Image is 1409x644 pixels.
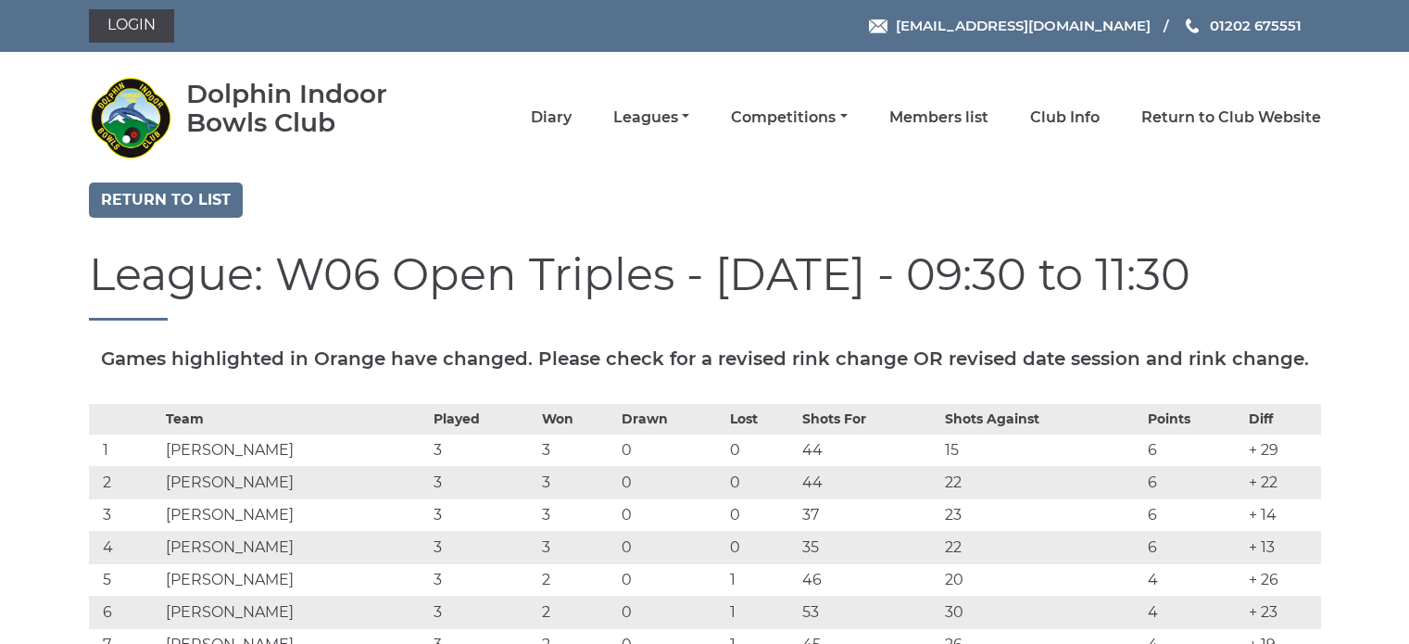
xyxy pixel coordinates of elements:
[161,596,429,628] td: [PERSON_NAME]
[889,107,988,128] a: Members list
[537,531,617,563] td: 3
[940,404,1143,434] th: Shots Against
[429,404,537,434] th: Played
[798,434,940,466] td: 44
[161,531,429,563] td: [PERSON_NAME]
[89,531,161,563] td: 4
[537,596,617,628] td: 2
[537,499,617,531] td: 3
[89,466,161,499] td: 2
[896,17,1151,34] span: [EMAIL_ADDRESS][DOMAIN_NAME]
[537,563,617,596] td: 2
[1143,499,1244,531] td: 6
[798,466,940,499] td: 44
[429,499,537,531] td: 3
[940,596,1143,628] td: 30
[725,404,798,434] th: Lost
[725,499,798,531] td: 0
[89,9,174,43] a: Login
[798,563,940,596] td: 46
[617,563,725,596] td: 0
[617,596,725,628] td: 0
[1210,17,1302,34] span: 01202 675551
[89,250,1321,321] h1: League: W06 Open Triples - [DATE] - 09:30 to 11:30
[725,563,798,596] td: 1
[940,499,1143,531] td: 23
[1183,15,1302,36] a: Phone us 01202 675551
[89,348,1321,369] h5: Games highlighted in Orange have changed. Please check for a revised rink change OR revised date ...
[1141,107,1321,128] a: Return to Club Website
[89,76,172,159] img: Dolphin Indoor Bowls Club
[617,434,725,466] td: 0
[429,596,537,628] td: 3
[161,499,429,531] td: [PERSON_NAME]
[1244,531,1320,563] td: + 13
[429,434,537,466] td: 3
[1143,434,1244,466] td: 6
[161,563,429,596] td: [PERSON_NAME]
[531,107,572,128] a: Diary
[869,15,1151,36] a: Email [EMAIL_ADDRESS][DOMAIN_NAME]
[186,80,441,137] div: Dolphin Indoor Bowls Club
[429,563,537,596] td: 3
[161,404,429,434] th: Team
[725,466,798,499] td: 0
[1143,596,1244,628] td: 4
[1244,434,1320,466] td: + 29
[940,466,1143,499] td: 22
[1143,563,1244,596] td: 4
[429,466,537,499] td: 3
[1244,499,1320,531] td: + 14
[731,107,847,128] a: Competitions
[1244,596,1320,628] td: + 23
[1186,19,1199,33] img: Phone us
[613,107,689,128] a: Leagues
[89,499,161,531] td: 3
[617,404,725,434] th: Drawn
[1143,404,1244,434] th: Points
[1244,466,1320,499] td: + 22
[89,183,243,218] a: Return to list
[725,434,798,466] td: 0
[617,531,725,563] td: 0
[1030,107,1100,128] a: Club Info
[1143,466,1244,499] td: 6
[1244,563,1320,596] td: + 26
[940,434,1143,466] td: 15
[617,499,725,531] td: 0
[1143,531,1244,563] td: 6
[798,596,940,628] td: 53
[798,531,940,563] td: 35
[725,531,798,563] td: 0
[161,466,429,499] td: [PERSON_NAME]
[161,434,429,466] td: [PERSON_NAME]
[89,596,161,628] td: 6
[798,499,940,531] td: 37
[537,466,617,499] td: 3
[537,404,617,434] th: Won
[89,434,161,466] td: 1
[617,466,725,499] td: 0
[940,563,1143,596] td: 20
[869,19,887,33] img: Email
[1244,404,1320,434] th: Diff
[798,404,940,434] th: Shots For
[940,531,1143,563] td: 22
[725,596,798,628] td: 1
[429,531,537,563] td: 3
[89,563,161,596] td: 5
[537,434,617,466] td: 3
